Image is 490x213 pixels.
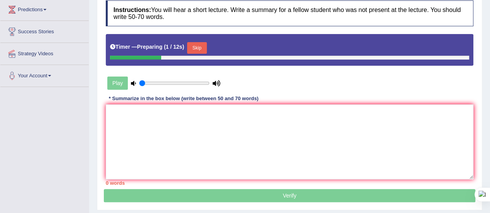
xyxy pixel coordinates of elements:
a: Your Account [0,65,89,84]
a: Success Stories [0,21,89,40]
h4: You will hear a short lecture. Write a summary for a fellow student who was not present at the le... [106,0,473,26]
a: Strategy Videos [0,43,89,62]
b: Instructions: [113,7,151,13]
button: Skip [187,42,206,54]
h5: Timer — [110,44,184,50]
div: * Summarize in the box below (write between 50 and 70 words) [106,95,261,102]
b: ) [182,44,184,50]
b: ( [164,44,166,50]
b: 1 / 12s [166,44,182,50]
b: Preparing [137,44,162,50]
div: 0 words [106,179,473,187]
